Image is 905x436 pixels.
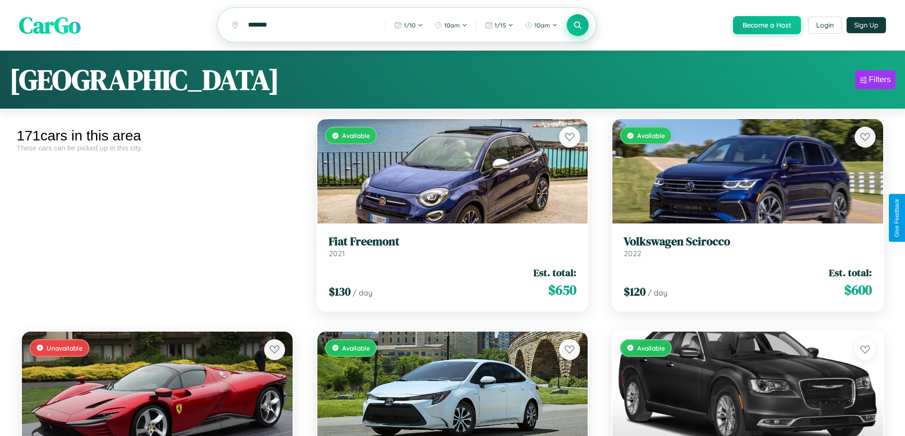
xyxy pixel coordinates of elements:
span: 1 / 10 [404,21,416,29]
span: $ 120 [624,284,646,299]
div: 171 cars in this area [17,128,298,144]
button: 1/15 [480,18,518,33]
div: Give Feedback [894,199,900,237]
span: Available [637,344,665,352]
span: Available [342,131,370,139]
div: These cars can be picked up in this city. [17,144,298,152]
div: Filters [869,75,891,84]
span: 10am [534,21,550,29]
span: $ 650 [548,280,576,299]
button: 1/10 [390,18,428,33]
span: CarGo [19,9,81,41]
button: 10am [430,18,472,33]
span: $ 130 [329,284,351,299]
span: Est. total: [829,266,872,279]
button: Filters [855,70,895,89]
span: 2022 [624,249,641,258]
span: 2021 [329,249,345,258]
button: Become a Host [733,16,801,34]
span: 10am [444,21,460,29]
span: 1 / 15 [495,21,506,29]
a: Fiat Freemont2021 [329,235,577,258]
span: $ 600 [844,280,872,299]
span: / day [648,288,667,297]
button: Sign Up [847,17,886,33]
span: / day [352,288,372,297]
h3: Fiat Freemont [329,235,577,249]
button: 10am [520,18,562,33]
h3: Volkswagen Scirocco [624,235,872,249]
span: Available [637,131,665,139]
h1: [GEOGRAPHIC_DATA] [10,60,279,99]
button: Login [808,17,842,34]
a: Volkswagen Scirocco2022 [624,235,872,258]
span: Est. total: [533,266,576,279]
span: Available [342,344,370,352]
span: Unavailable [47,344,83,352]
